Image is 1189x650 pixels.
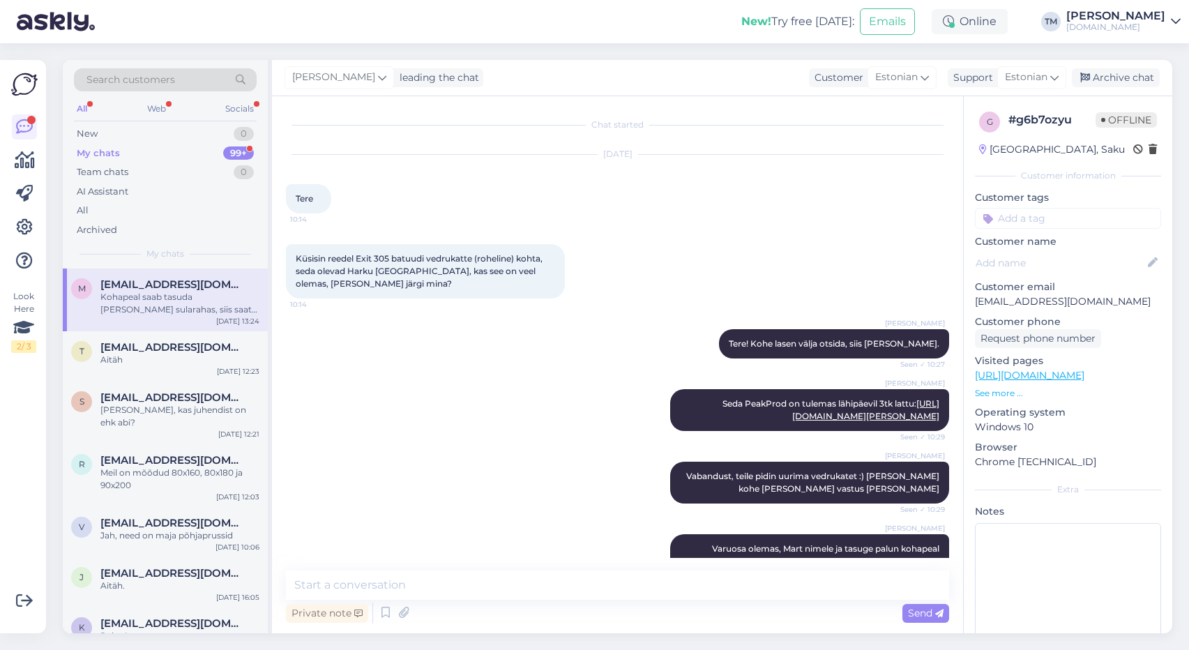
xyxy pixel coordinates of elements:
[686,471,941,494] span: Vabandust, teile pidin uurima vedrukatet :) [PERSON_NAME] kohe [PERSON_NAME] vastus [PERSON_NAME]
[975,190,1161,205] p: Customer tags
[975,405,1161,420] p: Operating system
[77,223,117,237] div: Archived
[741,15,771,28] b: New!
[217,366,259,377] div: [DATE] 12:23
[975,354,1161,368] p: Visited pages
[976,255,1145,271] input: Add name
[296,253,545,289] span: Küsisin reedel Exit 305 batuudi vedrukatte (roheline) kohta, seda olevad Harku [GEOGRAPHIC_DATA],...
[11,340,36,353] div: 2 / 3
[79,522,84,532] span: v
[729,338,939,349] span: Tere! Kohe lasen välja otsida, siis [PERSON_NAME].
[100,354,259,366] div: Aitäh
[975,504,1161,519] p: Notes
[975,208,1161,229] input: Add a tag
[100,517,245,529] span: vitali2710@mail.ru
[1005,70,1047,85] span: Estonian
[975,369,1084,381] a: [URL][DOMAIN_NAME]
[234,165,254,179] div: 0
[932,9,1008,34] div: Online
[216,592,259,603] div: [DATE] 16:05
[100,278,245,291] span: mart@estolux.eu
[975,294,1161,309] p: [EMAIL_ADDRESS][DOMAIN_NAME]
[286,119,949,131] div: Chat started
[100,567,245,580] span: joaelina@gmail.com
[875,70,918,85] span: Estonian
[1072,68,1160,87] div: Archive chat
[218,429,259,439] div: [DATE] 12:21
[290,299,342,310] span: 10:14
[100,617,245,630] span: k-rin@gmx.com
[948,70,993,85] div: Support
[975,315,1161,329] p: Customer phone
[1066,10,1181,33] a: [PERSON_NAME][DOMAIN_NAME]
[215,542,259,552] div: [DATE] 10:06
[77,165,128,179] div: Team chats
[885,523,945,534] span: [PERSON_NAME]
[100,630,259,642] div: Palun!
[987,116,993,127] span: g
[908,607,944,619] span: Send
[975,169,1161,182] div: Customer information
[11,290,36,353] div: Look Here
[296,193,313,204] span: Tere
[77,204,89,218] div: All
[975,455,1161,469] p: Chrome [TECHNICAL_ID]
[11,71,38,98] img: Askly Logo
[77,185,128,199] div: AI Assistant
[975,420,1161,434] p: Windows 10
[286,604,368,623] div: Private note
[975,329,1101,348] div: Request phone number
[975,280,1161,294] p: Customer email
[144,100,169,118] div: Web
[893,504,945,515] span: Seen ✓ 10:29
[100,529,259,542] div: Jah, need on maja põhjaprussid
[100,391,245,404] span: siim@vaus.ee
[1008,112,1096,128] div: # g6b7ozyu
[100,454,245,467] span: ricoparle09@gmail.com
[234,127,254,141] div: 0
[885,451,945,461] span: [PERSON_NAME]
[146,248,184,260] span: My chats
[712,543,941,566] span: Varuosa olemas, Mart nimele ja tasuge palun kohapeal sularahas 110€ - aadress [STREET_ADDRESS]
[77,127,98,141] div: New
[100,467,259,492] div: Meil on mõõdud 80x160, 80x180 ja 90x200
[885,318,945,328] span: [PERSON_NAME]
[77,146,120,160] div: My chats
[893,432,945,442] span: Seen ✓ 10:29
[290,214,342,225] span: 10:14
[86,73,175,87] span: Search customers
[893,359,945,370] span: Seen ✓ 10:27
[100,404,259,429] div: [PERSON_NAME], kas juhendist on ehk abi?
[78,283,86,294] span: m
[216,316,259,326] div: [DATE] 13:24
[100,341,245,354] span: t2ring@gmail.com
[1041,12,1061,31] div: TM
[216,492,259,502] div: [DATE] 12:03
[79,346,84,356] span: t
[79,622,85,633] span: k
[100,580,259,592] div: Aitäh.
[979,142,1125,157] div: [GEOGRAPHIC_DATA], Saku
[741,13,854,30] div: Try free [DATE]:
[885,378,945,388] span: [PERSON_NAME]
[1096,112,1157,128] span: Offline
[79,396,84,407] span: s
[860,8,915,35] button: Emails
[1066,10,1165,22] div: [PERSON_NAME]
[79,572,84,582] span: j
[292,70,375,85] span: [PERSON_NAME]
[222,100,257,118] div: Socials
[975,234,1161,249] p: Customer name
[809,70,863,85] div: Customer
[286,148,949,160] div: [DATE]
[722,398,939,421] span: Seda PeakProd on tulemas lähipäevil 3tk lattu:
[975,483,1161,496] div: Extra
[223,146,254,160] div: 99+
[975,440,1161,455] p: Browser
[975,387,1161,400] p: See more ...
[79,459,85,469] span: r
[1066,22,1165,33] div: [DOMAIN_NAME]
[100,291,259,316] div: Kohapeal saab tasuda [PERSON_NAME] sularahas, siis saate kohapeal ka [PERSON_NAME] vormistada
[394,70,479,85] div: leading the chat
[74,100,90,118] div: All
